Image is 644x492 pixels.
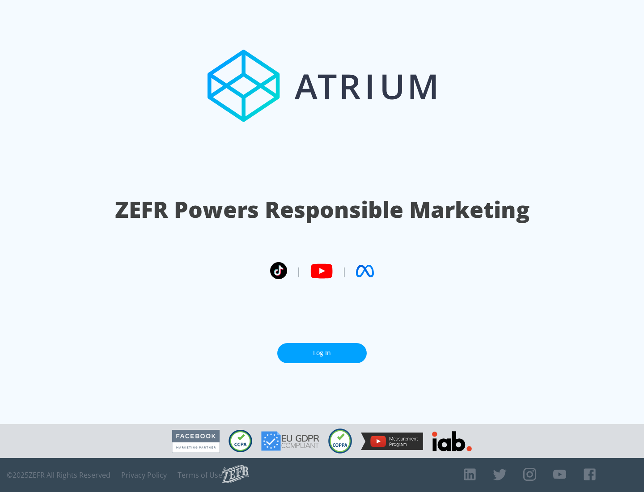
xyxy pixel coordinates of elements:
span: © 2025 ZEFR All Rights Reserved [7,471,110,479]
img: COPPA Compliant [328,428,352,454]
h1: ZEFR Powers Responsible Marketing [115,194,530,225]
a: Terms of Use [178,471,222,479]
img: YouTube Measurement Program [361,433,423,450]
img: IAB [432,431,472,451]
a: Log In [277,343,367,363]
img: GDPR Compliant [261,431,319,451]
img: CCPA Compliant [229,430,252,452]
span: | [342,264,347,278]
img: Facebook Marketing Partner [172,430,220,453]
a: Privacy Policy [121,471,167,479]
span: | [296,264,301,278]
